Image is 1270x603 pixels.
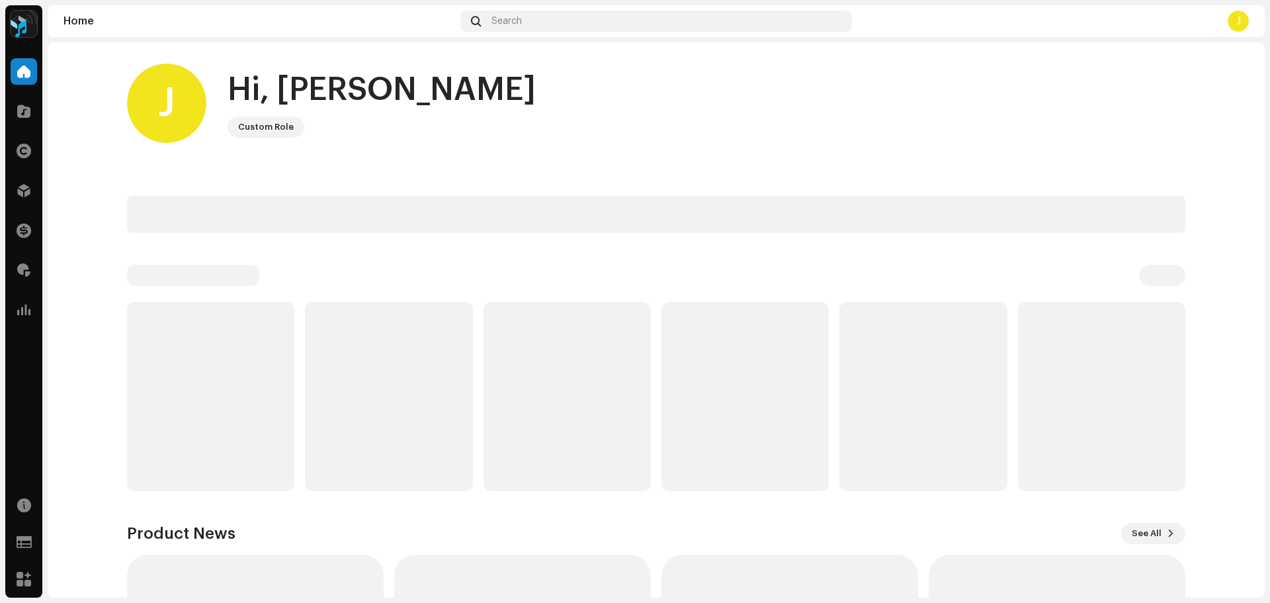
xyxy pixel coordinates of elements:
[63,16,455,26] div: Home
[11,11,37,37] img: 2dae3d76-597f-44f3-9fef-6a12da6d2ece
[491,16,522,26] span: Search
[127,64,206,143] div: J
[127,523,235,544] h3: Product News
[1121,523,1185,544] button: See All
[238,119,294,135] div: Custom Role
[1132,520,1162,547] span: See All
[1228,11,1249,32] div: J
[228,69,536,111] div: Hi, [PERSON_NAME]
